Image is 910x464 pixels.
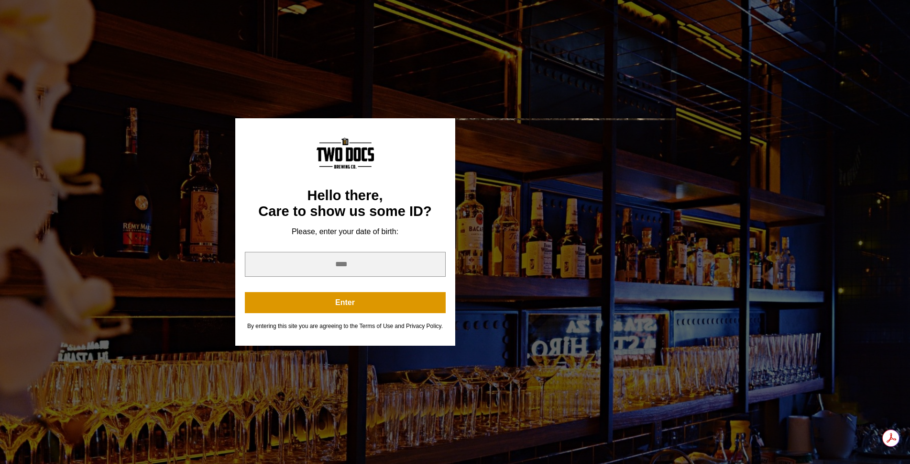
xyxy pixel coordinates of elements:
input: year [245,252,446,277]
img: Content Logo [317,137,374,169]
div: By entering this site you are agreeing to the Terms of Use and Privacy Policy. [245,323,446,330]
div: Hello there, Care to show us some ID? [245,188,446,220]
button: Enter [245,292,446,313]
div: Please, enter your date of birth: [245,227,446,237]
